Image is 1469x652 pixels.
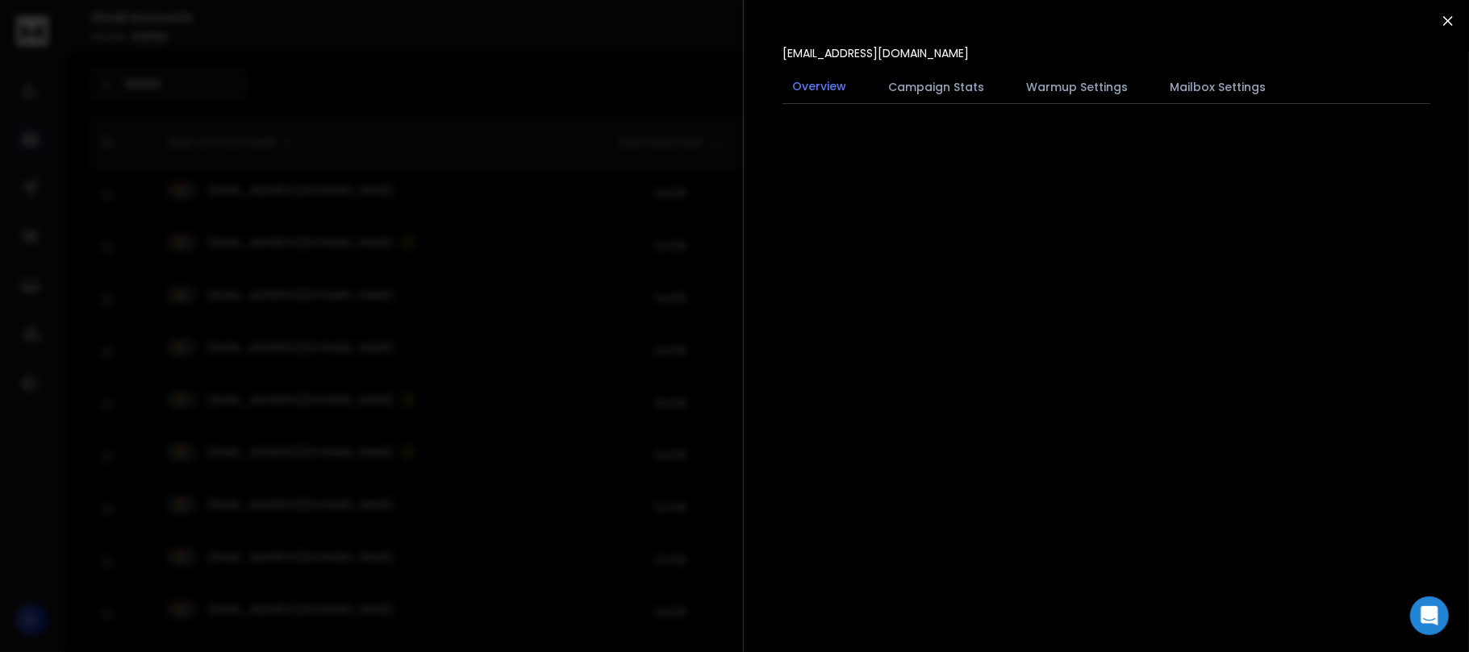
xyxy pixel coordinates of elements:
button: Campaign Stats [878,69,994,105]
div: Open Intercom Messenger [1410,596,1449,635]
button: Warmup Settings [1016,69,1137,105]
p: [EMAIL_ADDRESS][DOMAIN_NAME] [782,45,969,61]
button: Overview [782,69,856,106]
button: Mailbox Settings [1160,69,1275,105]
